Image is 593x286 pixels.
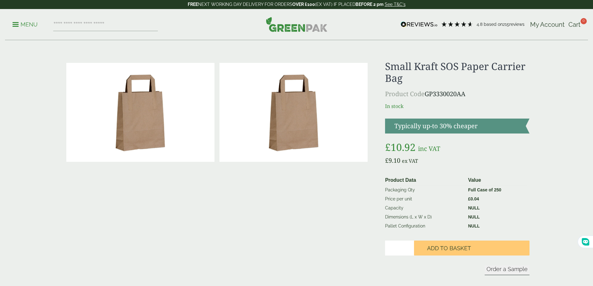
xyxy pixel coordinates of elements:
[266,17,327,32] img: GreenPak Supplies
[292,2,315,7] strong: OVER £100
[503,22,509,27] span: 215
[383,213,466,222] td: Dimensions (L x W x D)
[383,175,466,185] th: Product Data
[568,21,581,28] span: Cart
[401,21,438,27] img: REVIEWS.io
[385,89,529,99] p: GP3330020AA
[581,18,587,24] span: 0
[484,22,503,27] span: Based on
[12,21,38,27] a: Menu
[468,205,480,210] strong: NULL
[385,156,388,165] span: £
[509,22,525,27] span: reviews
[468,223,480,228] strong: NULL
[468,214,480,219] strong: NULL
[385,102,529,110] p: In stock
[487,266,528,272] span: Order a Sample
[385,156,400,165] bdi: 9.10
[441,21,473,27] div: 4.79 Stars
[385,140,391,154] span: £
[477,22,484,27] span: 4.8
[188,2,198,7] strong: FREE
[530,20,565,29] a: My Account
[466,175,527,185] th: Value
[530,21,565,28] span: My Account
[568,20,581,29] a: Cart 0
[355,2,384,7] strong: BEFORE 2 pm
[66,63,214,162] img: Small Kraft SOS Paper Carrier Bag 0
[414,241,529,256] button: Add to Basket
[383,195,466,204] td: Price per unit
[468,196,471,201] span: £
[219,63,368,162] img: Small Kraft SOS Paper Carrier Bag Full Case 0
[402,157,418,164] span: ex VAT
[485,265,529,275] button: Order a Sample
[427,245,471,252] span: Add to Basket
[385,60,529,84] h1: Small Kraft SOS Paper Carrier Bag
[385,140,416,154] bdi: 10.92
[385,2,406,7] a: See T&C's
[12,21,38,28] p: Menu
[468,196,479,201] bdi: 0.04
[383,185,466,195] td: Packaging Qty
[418,144,440,153] span: inc VAT
[383,222,466,231] td: Pallet Configuration
[385,90,425,98] span: Product Code
[383,204,466,213] td: Capacity
[468,187,501,192] strong: Full Case of 250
